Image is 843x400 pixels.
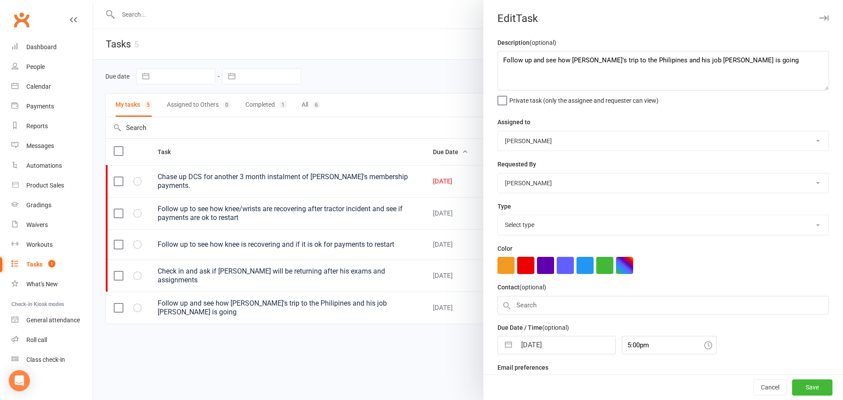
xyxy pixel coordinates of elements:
[26,103,54,110] div: Payments
[497,202,511,211] label: Type
[497,244,512,253] label: Color
[26,261,43,268] div: Tasks
[11,77,93,97] a: Calendar
[9,370,30,391] div: Open Intercom Messenger
[26,336,47,343] div: Roll call
[497,159,536,169] label: Requested By
[48,260,55,267] span: 1
[26,83,51,90] div: Calendar
[11,136,93,156] a: Messages
[483,12,843,25] div: Edit Task
[11,9,32,31] a: Clubworx
[26,162,62,169] div: Automations
[792,380,832,396] button: Save
[11,215,93,235] a: Waivers
[497,117,530,127] label: Assigned to
[26,182,64,189] div: Product Sales
[497,323,569,332] label: Due Date / Time
[509,94,659,104] span: Private task (only the assignee and requester can view)
[11,350,93,370] a: Class kiosk mode
[497,363,548,372] label: Email preferences
[11,176,93,195] a: Product Sales
[11,116,93,136] a: Reports
[11,255,93,274] a: Tasks 1
[542,324,569,331] small: (optional)
[11,330,93,350] a: Roll call
[530,39,556,46] small: (optional)
[26,142,54,149] div: Messages
[11,156,93,176] a: Automations
[26,281,58,288] div: What's New
[11,235,93,255] a: Workouts
[26,356,65,363] div: Class check-in
[497,282,546,292] label: Contact
[26,43,57,50] div: Dashboard
[26,317,80,324] div: General attendance
[11,97,93,116] a: Payments
[497,38,556,47] label: Description
[11,37,93,57] a: Dashboard
[26,202,51,209] div: Gradings
[26,63,45,70] div: People
[26,221,48,228] div: Waivers
[26,241,53,248] div: Workouts
[11,57,93,77] a: People
[497,296,829,314] input: Search
[519,284,546,291] small: (optional)
[753,380,787,396] button: Cancel
[11,310,93,330] a: General attendance kiosk mode
[11,195,93,215] a: Gradings
[26,123,48,130] div: Reports
[11,274,93,294] a: What's New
